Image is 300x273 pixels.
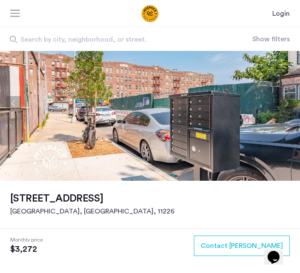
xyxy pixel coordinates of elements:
[10,236,43,244] span: Monthly price
[10,206,175,216] h2: [GEOGRAPHIC_DATA], [GEOGRAPHIC_DATA] , 11226
[20,34,222,45] span: Search by city, neighborhood, or street.
[10,244,43,254] span: $3,272
[108,5,192,22] a: Cazamio Logo
[201,241,283,251] span: Contact [PERSON_NAME]
[10,191,175,216] a: [STREET_ADDRESS][GEOGRAPHIC_DATA], [GEOGRAPHIC_DATA], 11226
[272,9,290,19] a: Login
[264,239,291,264] iframe: chat widget
[10,191,175,206] h1: [STREET_ADDRESS]
[279,96,294,111] button: Next apartment
[252,34,290,44] button: Show or hide filters
[6,96,21,111] button: Previous apartment
[108,5,192,22] img: logo
[194,236,290,256] button: button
